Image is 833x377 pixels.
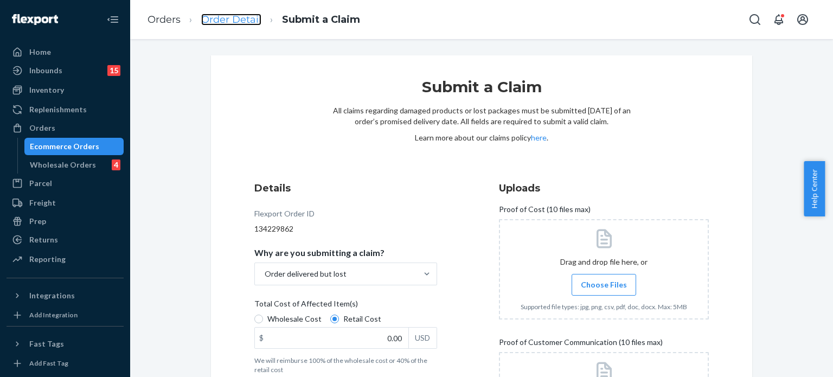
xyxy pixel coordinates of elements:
a: Inbounds15 [7,62,124,79]
div: Orders [29,123,55,133]
div: Wholesale Orders [30,159,96,170]
a: Inventory [7,81,124,99]
div: Home [29,47,51,57]
a: Submit a Claim [282,14,360,25]
div: Order delivered but lost [265,269,347,279]
div: Integrations [29,290,75,301]
div: 134229862 [254,223,437,234]
div: Parcel [29,178,52,189]
div: Flexport Order ID [254,208,315,223]
div: 4 [112,159,120,170]
a: Add Integration [7,309,124,322]
button: Open Search Box [744,9,766,30]
div: Fast Tags [29,338,64,349]
div: Inventory [29,85,64,95]
a: Replenishments [7,101,124,118]
div: Returns [29,234,58,245]
p: We will reimburse 100% of the wholesale cost or 40% of the retail cost [254,356,437,374]
button: Close Navigation [102,9,124,30]
span: Wholesale Cost [267,314,322,324]
button: Open notifications [768,9,790,30]
a: Order Detail [201,14,261,25]
p: Learn more about our claims policy . [332,132,631,143]
div: Add Integration [29,310,78,320]
button: Help Center [804,161,825,216]
a: here [531,133,547,142]
a: Wholesale Orders4 [24,156,124,174]
a: Freight [7,194,124,212]
div: USD [408,328,437,348]
input: Retail Cost [330,315,339,323]
span: Proof of Customer Communication (10 files max) [499,337,663,352]
div: 15 [107,65,120,76]
h1: Submit a Claim [332,77,631,105]
button: Open account menu [792,9,813,30]
p: Why are you submitting a claim? [254,247,385,258]
div: Add Fast Tag [29,359,68,368]
div: Replenishments [29,104,87,115]
span: Total Cost of Affected Item(s) [254,298,358,314]
button: Fast Tags [7,335,124,353]
a: Orders [148,14,181,25]
div: Ecommerce Orders [30,141,99,152]
h3: Details [254,181,437,195]
a: Reporting [7,251,124,268]
button: Integrations [7,287,124,304]
input: $USD [255,328,408,348]
a: Home [7,43,124,61]
a: Ecommerce Orders [24,138,124,155]
div: Prep [29,216,46,227]
a: Returns [7,231,124,248]
div: $ [255,328,268,348]
div: Reporting [29,254,66,265]
div: Freight [29,197,56,208]
p: All claims regarding damaged products or lost packages must be submitted [DATE] of an order’s pro... [332,105,631,127]
span: Retail Cost [343,314,381,324]
a: Add Fast Tag [7,357,124,370]
input: Wholesale Cost [254,315,263,323]
span: Choose Files [581,279,627,290]
a: Prep [7,213,124,230]
div: Inbounds [29,65,62,76]
span: Proof of Cost (10 files max) [499,204,591,219]
a: Orders [7,119,124,137]
h3: Uploads [499,181,709,195]
ol: breadcrumbs [139,4,369,36]
img: Flexport logo [12,14,58,25]
a: Parcel [7,175,124,192]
